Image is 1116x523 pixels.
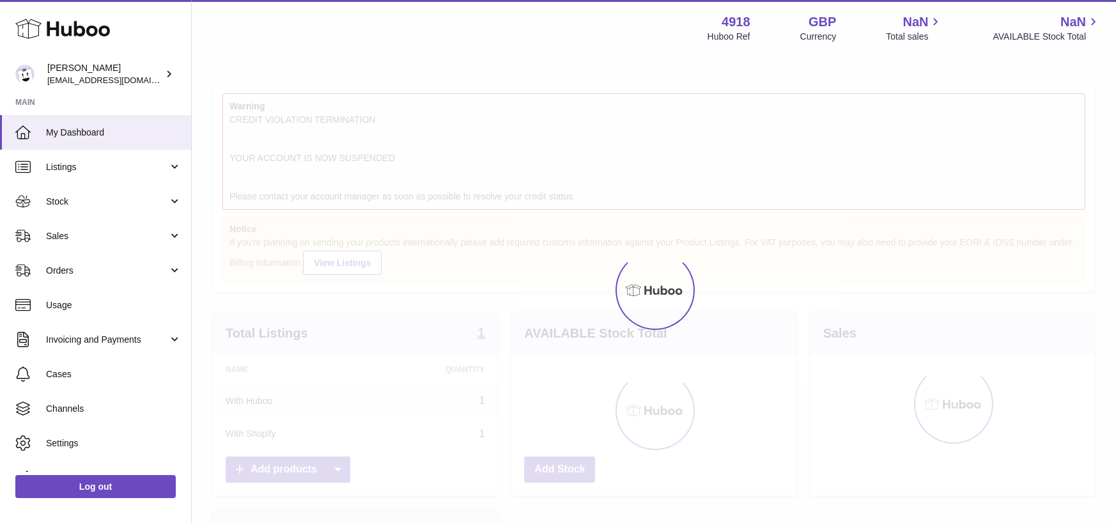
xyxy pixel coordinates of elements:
[46,403,182,415] span: Channels
[46,161,168,173] span: Listings
[46,127,182,139] span: My Dashboard
[993,13,1101,43] a: NaN AVAILABLE Stock Total
[722,13,750,31] strong: 4918
[708,31,750,43] div: Huboo Ref
[46,368,182,380] span: Cases
[886,31,943,43] span: Total sales
[15,65,35,84] img: internalAdmin-4918@internal.huboo.com
[15,475,176,498] a: Log out
[800,31,837,43] div: Currency
[809,13,836,31] strong: GBP
[47,75,188,85] span: [EMAIL_ADDRESS][DOMAIN_NAME]
[46,299,182,311] span: Usage
[46,196,168,208] span: Stock
[46,334,168,346] span: Invoicing and Payments
[1060,13,1086,31] span: NaN
[46,437,182,449] span: Settings
[903,13,928,31] span: NaN
[46,230,168,242] span: Sales
[46,472,182,484] span: Returns
[886,13,943,43] a: NaN Total sales
[46,265,168,277] span: Orders
[993,31,1101,43] span: AVAILABLE Stock Total
[47,62,162,86] div: [PERSON_NAME]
